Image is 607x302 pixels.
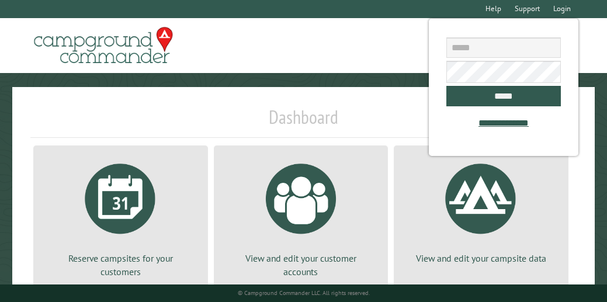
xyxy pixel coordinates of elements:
[47,155,194,278] a: Reserve campsites for your customers
[408,155,554,265] a: View and edit your campsite data
[47,252,194,278] p: Reserve campsites for your customers
[30,106,577,138] h1: Dashboard
[228,252,374,278] p: View and edit your customer accounts
[30,23,176,68] img: Campground Commander
[238,289,370,297] small: © Campground Commander LLC. All rights reserved.
[228,155,374,278] a: View and edit your customer accounts
[408,252,554,265] p: View and edit your campsite data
